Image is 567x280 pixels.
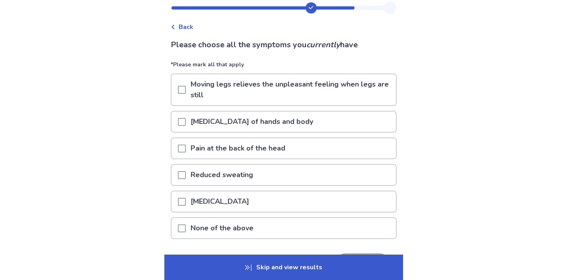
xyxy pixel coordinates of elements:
[179,22,193,32] span: Back
[186,74,396,105] p: Moving legs relieves the unpleasant feeling when legs are still
[171,60,397,73] p: *Please mark all that apply
[164,255,403,280] p: Skip and view results
[335,253,390,275] button: Next
[186,165,258,185] p: Reduced sweating
[186,112,318,132] p: [MEDICAL_DATA] of hands and body
[306,39,340,50] i: currently
[186,138,290,158] p: Pain at the back of the head
[186,191,254,212] p: [MEDICAL_DATA]
[186,218,258,238] p: None of the above
[171,39,397,51] p: Please choose all the symptoms you have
